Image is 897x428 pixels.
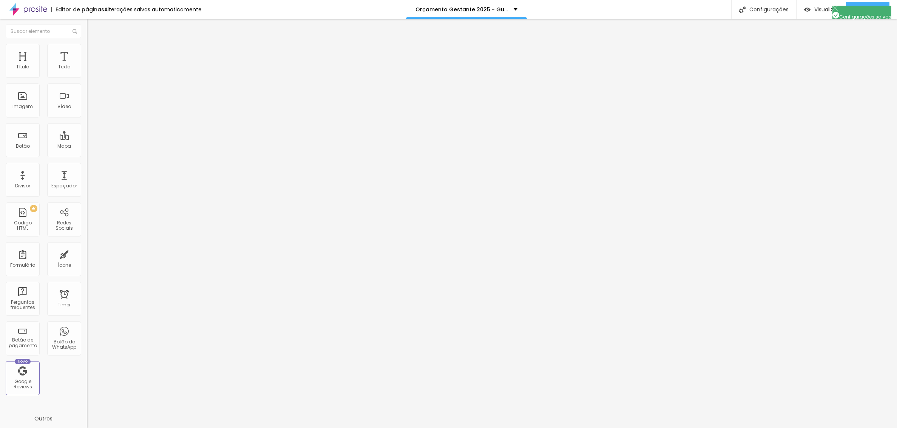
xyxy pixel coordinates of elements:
div: Novo [15,359,31,364]
span: Visualizar [814,6,838,12]
div: Divisor [15,183,30,189]
button: Visualizar [797,2,846,17]
img: Icone [832,12,839,19]
div: Código HTML [8,220,37,231]
div: Alterações salvas automaticamente [104,7,202,12]
div: Formulário [10,263,35,268]
div: Perguntas frequentes [8,300,37,311]
span: Configurações salvas [832,14,891,20]
div: Editor de páginas [51,7,104,12]
div: Ícone [58,263,71,268]
div: Texto [58,64,70,70]
div: Mapa [57,144,71,149]
button: Publicar [846,2,889,17]
div: Título [16,64,29,70]
img: Icone [832,6,838,11]
div: Redes Sociais [49,220,79,231]
div: Google Reviews [8,379,37,390]
iframe: Editor [87,19,897,428]
div: Botão de pagamento [8,337,37,348]
div: Timer [58,302,71,307]
div: Imagem [12,104,33,109]
img: Icone [73,29,77,34]
input: Buscar elemento [6,25,81,38]
div: Botão [16,144,30,149]
p: Orçamento Gestante 2025 - Guia Completo - [415,7,508,12]
div: Vídeo [57,104,71,109]
div: Espaçador [51,183,77,189]
img: Icone [739,6,746,13]
div: Botão do WhatsApp [49,339,79,350]
img: view-1.svg [804,6,811,13]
